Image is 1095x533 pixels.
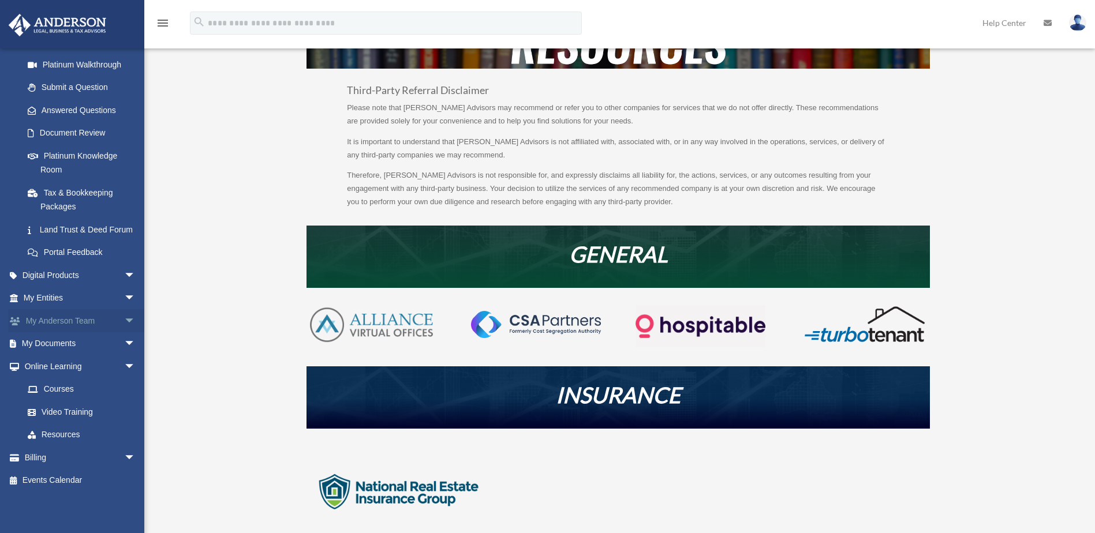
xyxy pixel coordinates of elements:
a: My Anderson Teamarrow_drop_down [8,309,153,332]
span: arrow_drop_down [124,287,147,310]
span: arrow_drop_down [124,264,147,287]
i: search [193,16,205,28]
img: CSA-partners-Formerly-Cost-Segregation-Authority [471,311,601,337]
em: GENERAL [569,241,668,267]
img: User Pic [1069,14,1086,31]
a: My Entitiesarrow_drop_down [8,287,153,310]
a: My Documentsarrow_drop_down [8,332,153,355]
p: Therefore, [PERSON_NAME] Advisors is not responsible for, and expressly disclaims all liability f... [347,169,890,208]
h3: Third-Party Referral Disclaimer [347,85,890,102]
a: Submit a Question [16,76,153,99]
a: Billingarrow_drop_down [8,446,153,469]
em: INSURANCE [556,381,681,408]
img: AVO-logo-1-color [307,305,436,344]
img: turbotenant [799,305,929,343]
a: Tax & Bookkeeping Packages [16,181,153,218]
a: Online Learningarrow_drop_down [8,355,153,378]
a: Answered Questions [16,99,153,122]
a: Document Review [16,122,153,145]
a: Courses [16,378,153,401]
i: menu [156,16,170,30]
p: Please note that [PERSON_NAME] Advisors may recommend or refer you to other companies for service... [347,102,890,136]
a: menu [156,20,170,30]
span: arrow_drop_down [124,446,147,470]
span: arrow_drop_down [124,332,147,356]
img: Logo-transparent-dark [636,305,765,347]
a: Digital Productsarrow_drop_down [8,264,153,287]
span: arrow_drop_down [124,309,147,333]
p: It is important to understand that [PERSON_NAME] Advisors is not affiliated with, associated with... [347,136,890,170]
img: Anderson Advisors Platinum Portal [5,14,110,36]
span: arrow_drop_down [124,355,147,378]
a: Video Training [16,400,153,423]
a: Portal Feedback [16,241,153,264]
a: Platinum Walkthrough [16,53,153,76]
a: Land Trust & Deed Forum [16,218,153,241]
a: Platinum Knowledge Room [16,144,153,181]
a: Resources [16,423,147,446]
a: Events Calendar [8,469,153,492]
